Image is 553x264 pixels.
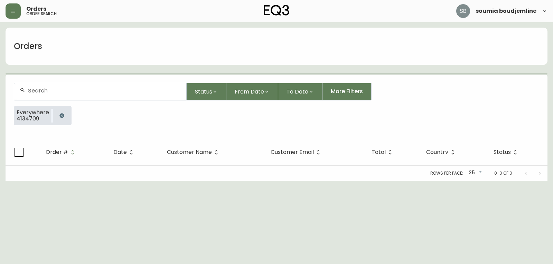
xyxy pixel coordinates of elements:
[372,150,386,154] span: Total
[113,150,127,154] span: Date
[235,87,264,96] span: From Date
[426,150,448,154] span: Country
[264,5,289,16] img: logo
[271,150,314,154] span: Customer Email
[476,8,536,14] span: soumia boudjemline
[26,12,57,16] h5: order search
[14,40,42,52] h1: Orders
[372,149,395,155] span: Total
[494,149,520,155] span: Status
[17,109,49,116] span: Everywhere
[28,87,181,94] input: Search
[430,170,463,176] p: Rows per page:
[226,83,278,100] button: From Date
[322,83,372,100] button: More Filters
[331,88,363,95] span: More Filters
[46,150,68,154] span: Order #
[167,149,221,155] span: Customer Name
[426,149,457,155] span: Country
[113,149,136,155] span: Date
[46,149,77,155] span: Order #
[494,150,511,154] span: Status
[287,87,308,96] span: To Date
[26,6,46,12] span: Orders
[456,4,470,18] img: 83621bfd3c61cadf98040c636303d86a
[466,167,483,179] div: 25
[494,170,512,176] p: 0-0 of 0
[271,149,323,155] span: Customer Email
[195,87,212,96] span: Status
[167,150,212,154] span: Customer Name
[278,83,322,100] button: To Date
[187,83,226,100] button: Status
[17,116,49,122] span: 4134709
